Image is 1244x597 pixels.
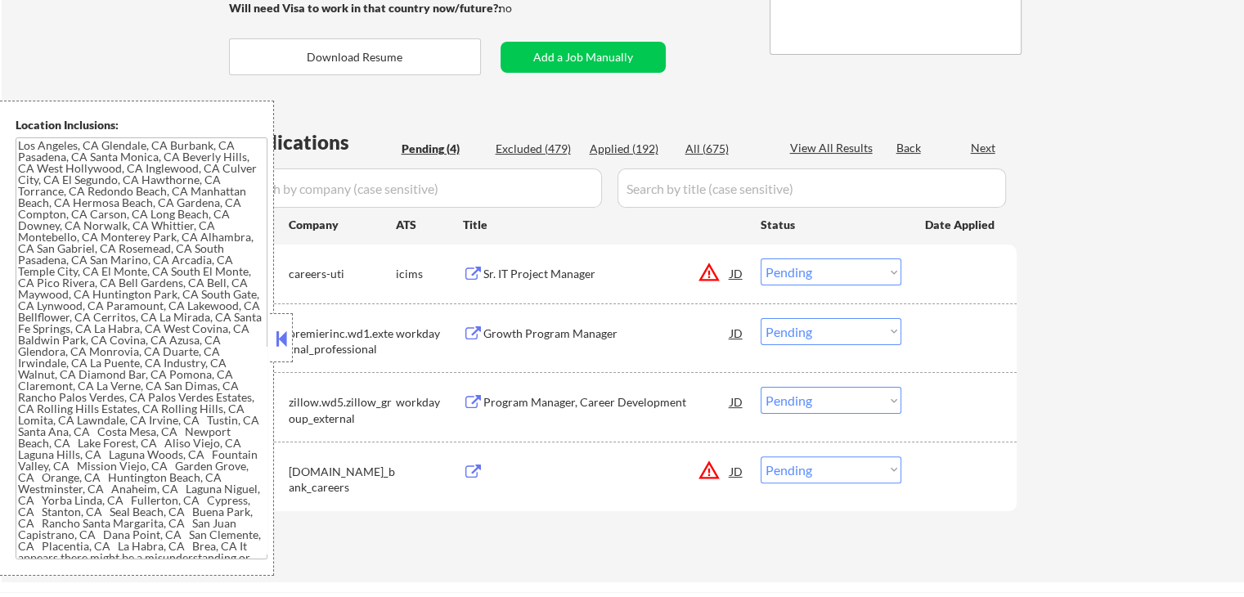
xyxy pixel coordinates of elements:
[685,141,767,157] div: All (675)
[501,42,666,73] button: Add a Job Manually
[16,117,267,133] div: Location Inclusions:
[289,217,396,233] div: Company
[396,394,463,411] div: workday
[463,217,745,233] div: Title
[396,217,463,233] div: ATS
[289,394,396,426] div: zillow.wd5.zillow_group_external
[971,140,997,156] div: Next
[229,1,501,15] strong: Will need Visa to work in that country now/future?:
[483,266,730,282] div: Sr. IT Project Manager
[896,140,923,156] div: Back
[396,266,463,282] div: icims
[729,456,745,486] div: JD
[698,459,721,482] button: warning_amber
[761,209,901,239] div: Status
[229,38,481,75] button: Download Resume
[289,325,396,357] div: premierinc.wd1.external_professional
[618,168,1006,208] input: Search by title (case sensitive)
[483,325,730,342] div: Growth Program Manager
[234,132,396,152] div: Applications
[483,394,730,411] div: Program Manager, Career Development
[289,266,396,282] div: careers-uti
[396,325,463,342] div: workday
[698,261,721,284] button: warning_amber
[234,168,602,208] input: Search by company (case sensitive)
[790,140,878,156] div: View All Results
[925,217,997,233] div: Date Applied
[402,141,483,157] div: Pending (4)
[496,141,577,157] div: Excluded (479)
[729,258,745,288] div: JD
[729,387,745,416] div: JD
[729,318,745,348] div: JD
[289,464,396,496] div: [DOMAIN_NAME]_bank_careers
[590,141,671,157] div: Applied (192)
